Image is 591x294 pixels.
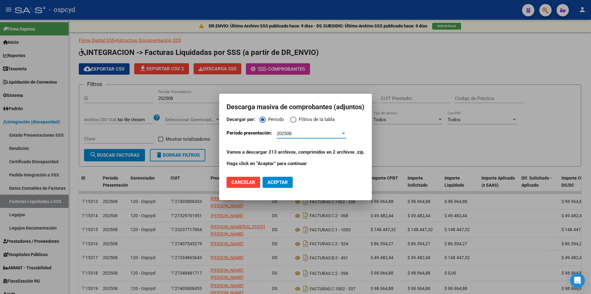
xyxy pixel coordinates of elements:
span: Periodo [266,116,284,123]
span: Cancelar [231,180,255,185]
span: Aceptar [267,180,288,185]
span: 202508 [277,131,291,136]
p: Haga click en “Aceptar” para continuar [227,160,364,167]
div: Open Intercom Messenger [570,273,585,288]
mat-radio-group: Decargar por: [227,116,364,126]
p: Vamos a descargar 313 archivos, comprimidos en 2 archivos .zip. [227,149,364,156]
span: Filtros de la tabla [296,116,335,123]
button: Cancelar [227,177,260,188]
strong: Decargar por: [227,117,255,122]
button: Aceptar [263,177,293,188]
p: Período presentación: [227,130,272,144]
h2: Descarga masiva de comprobantes (adjuntos) [227,101,364,113]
